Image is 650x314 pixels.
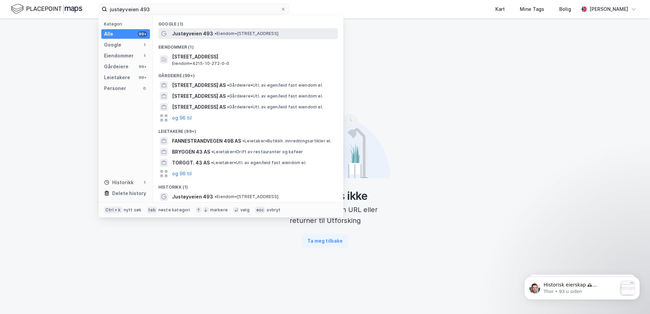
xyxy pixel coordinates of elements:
[215,31,217,36] span: •
[215,31,278,36] span: Eiendom • [STREET_ADDRESS]
[104,30,113,38] div: Alle
[153,68,343,80] div: Gårdeiere (99+)
[172,148,210,156] span: BRYGGEN 43 AS
[227,104,323,110] span: Gårdeiere • Utl. av egen/leid fast eiendom el.
[153,16,343,28] div: Google (1)
[172,137,241,145] span: FANNESTRANDVEGEN 49B AS
[104,21,150,27] div: Kategori
[227,83,323,88] span: Gårdeiere • Utl. av egen/leid fast eiendom el.
[227,93,323,99] span: Gårdeiere • Utl. av egen/leid fast eiendom el.
[107,4,280,14] input: Søk på adresse, matrikkel, gårdeiere, leietakere eller personer
[172,193,213,201] span: Justøyveien 493
[142,53,147,58] div: 1
[495,5,505,13] div: Kart
[158,207,190,213] div: neste kategori
[11,3,82,15] img: logo.f888ab2527a4732fd821a326f86c7f29.svg
[112,189,146,197] div: Delete history
[153,123,343,136] div: Leietakere (99+)
[172,81,226,89] span: [STREET_ADDRESS] AS
[215,194,217,199] span: •
[514,263,650,311] iframe: Intercom notifications melding
[172,170,192,178] button: og 96 til
[142,86,147,91] div: 0
[104,52,134,60] div: Eiendommer
[267,207,280,213] div: avbryt
[172,30,213,38] span: Justøyveien 493
[227,104,229,109] span: •
[104,207,122,213] div: Ctrl + k
[215,194,278,199] span: Eiendom • [STREET_ADDRESS]
[172,103,226,111] span: [STREET_ADDRESS] AS
[210,207,228,213] div: markere
[559,5,571,13] div: Bolig
[211,149,213,154] span: •
[211,149,303,155] span: Leietaker • Drift av restauranter og kafeer
[147,207,157,213] div: tab
[242,138,244,143] span: •
[211,160,306,165] span: Leietaker • Utl. av egen/leid fast eiendom el.
[302,234,348,248] button: Ta meg tilbake
[104,178,134,187] div: Historikk
[240,207,250,213] div: velg
[227,93,229,99] span: •
[172,53,335,61] span: [STREET_ADDRESS]
[242,138,331,144] span: Leietaker • Butikkh. innredningsartikler el.
[104,63,129,71] div: Gårdeiere
[153,39,343,51] div: Eiendommer (1)
[255,207,266,213] div: esc
[227,83,229,88] span: •
[172,61,229,66] span: Eiendom • 4215-10-272-0-0
[142,42,147,48] div: 1
[211,160,213,165] span: •
[589,5,628,13] div: [PERSON_NAME]
[104,73,130,82] div: Leietakere
[172,114,192,122] button: og 96 til
[138,64,147,69] div: 99+
[138,75,147,80] div: 99+
[104,84,126,92] div: Personer
[142,180,147,185] div: 1
[138,31,147,37] div: 99+
[104,41,121,49] div: Google
[520,5,544,13] div: Mine Tags
[172,159,210,167] span: TORGGT. 43 AS
[172,92,226,100] span: [STREET_ADDRESS] AS
[153,179,343,191] div: Historikk (1)
[124,207,142,213] div: nytt søk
